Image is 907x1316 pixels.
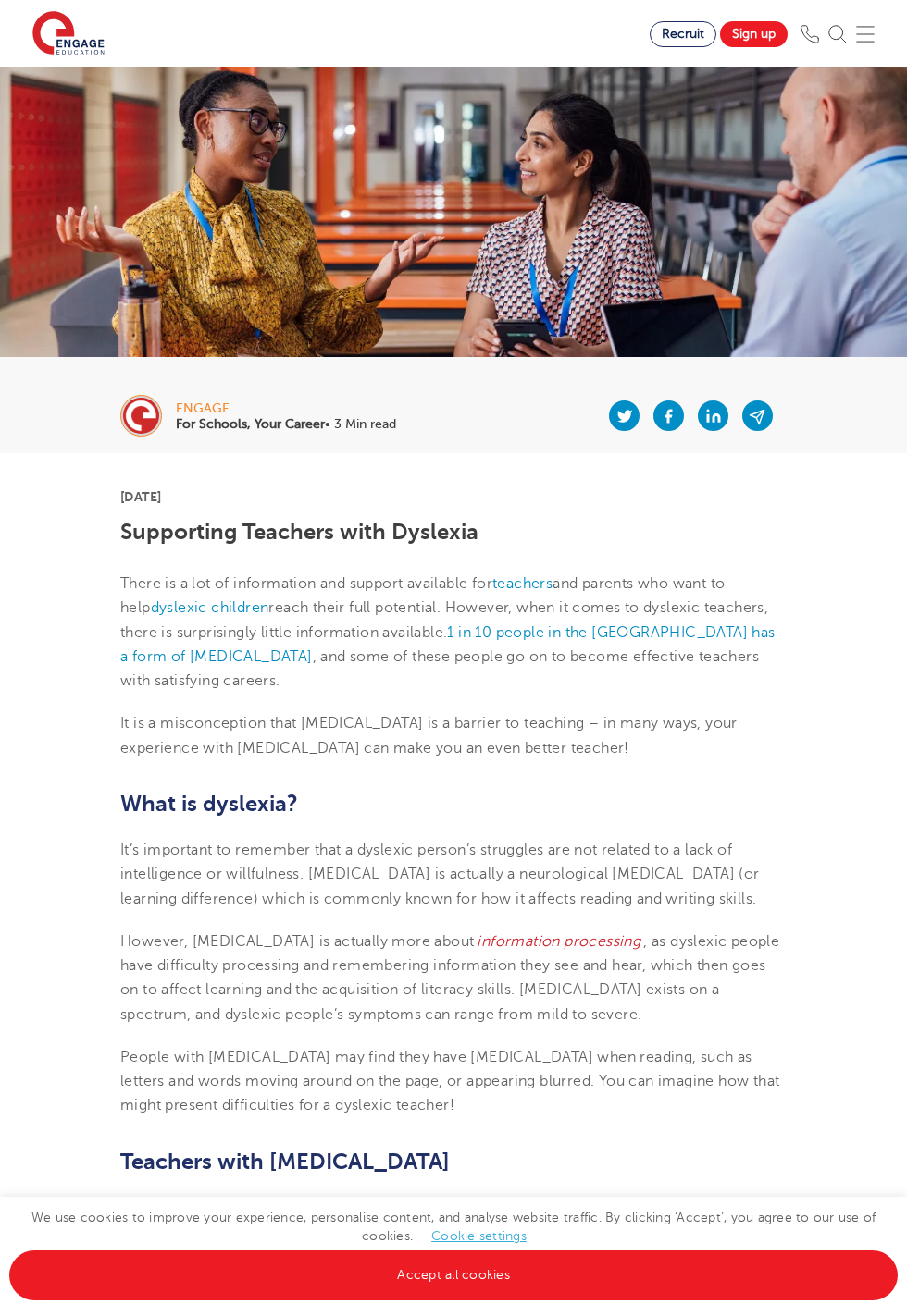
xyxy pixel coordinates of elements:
[120,791,298,817] b: What is dyslexia?
[151,599,269,616] a: dyslexic children
[120,933,474,950] span: However, [MEDICAL_DATA] is actually more about
[828,25,847,43] img: Search
[120,842,760,907] span: It’s important to remember that a dyslexic person’s struggles are not related to a lack of intell...
[650,21,716,47] a: Recruit
[176,417,325,431] b: For Schools, Your Career
[662,27,704,41] span: Recruit
[120,520,787,544] h1: Supporting Teachers with Dyslexia
[856,25,875,43] img: Mobile Menu
[120,624,776,665] a: 1 in 10 people in the [GEOGRAPHIC_DATA] has a form of [MEDICAL_DATA]
[120,715,738,756] span: It is a misconception that [MEDICAL_DATA] is a barrier to teaching – in many ways, your experienc...
[120,490,787,503] p: [DATE]
[120,1149,450,1175] b: Teachers with [MEDICAL_DATA]
[9,1250,898,1300] a: Accept all cookies
[120,1049,779,1114] span: People with [MEDICAL_DATA] may find they have [MEDICAL_DATA] when reading, such as letters and wo...
[492,575,553,592] a: teachers
[720,21,788,47] a: Sign up
[120,575,776,689] span: There is a lot of information and support available for and parents who want to help reach their ...
[176,418,396,431] p: • 3 Min read
[176,402,396,415] div: engage
[32,11,105,57] img: Engage Education
[801,25,819,43] img: Phone
[120,933,779,1023] span: , as dyslexic people have difficulty processing and remembering information they see and hear, wh...
[431,1229,527,1243] a: Cookie settings
[9,1211,898,1282] span: We use cookies to improve your experience, personalise content, and analyse website traffic. By c...
[477,933,640,950] span: information processing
